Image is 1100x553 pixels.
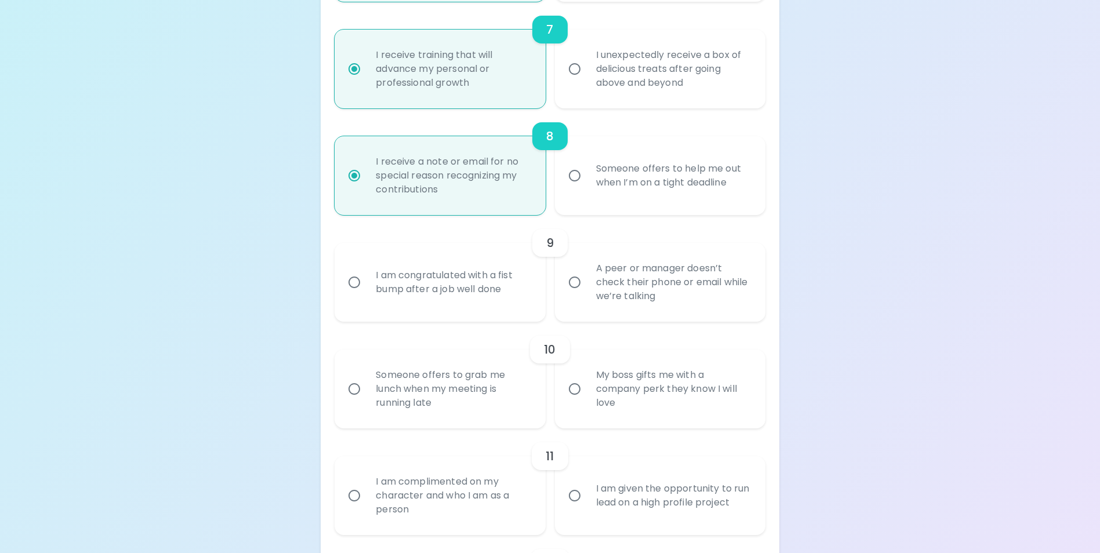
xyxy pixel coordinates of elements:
[546,20,553,39] h6: 7
[546,447,554,465] h6: 11
[366,141,539,210] div: I receive a note or email for no special reason recognizing my contributions
[544,340,556,359] h6: 10
[546,127,554,145] h6: 8
[335,215,765,322] div: choice-group-check
[587,354,759,424] div: My boss gifts me with a company perk they know I will love
[587,148,759,203] div: Someone offers to help me out when I’m on a tight deadline
[587,248,759,317] div: A peer or manager doesn’t check their phone or email while we’re talking
[546,234,554,252] h6: 9
[587,34,759,104] div: I unexpectedly receive a box of delicious treats after going above and beyond
[366,461,539,530] div: I am complimented on my character and who I am as a person
[335,2,765,108] div: choice-group-check
[335,322,765,428] div: choice-group-check
[335,428,765,535] div: choice-group-check
[587,468,759,523] div: I am given the opportunity to run lead on a high profile project
[335,108,765,215] div: choice-group-check
[366,254,539,310] div: I am congratulated with a fist bump after a job well done
[366,354,539,424] div: Someone offers to grab me lunch when my meeting is running late
[366,34,539,104] div: I receive training that will advance my personal or professional growth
